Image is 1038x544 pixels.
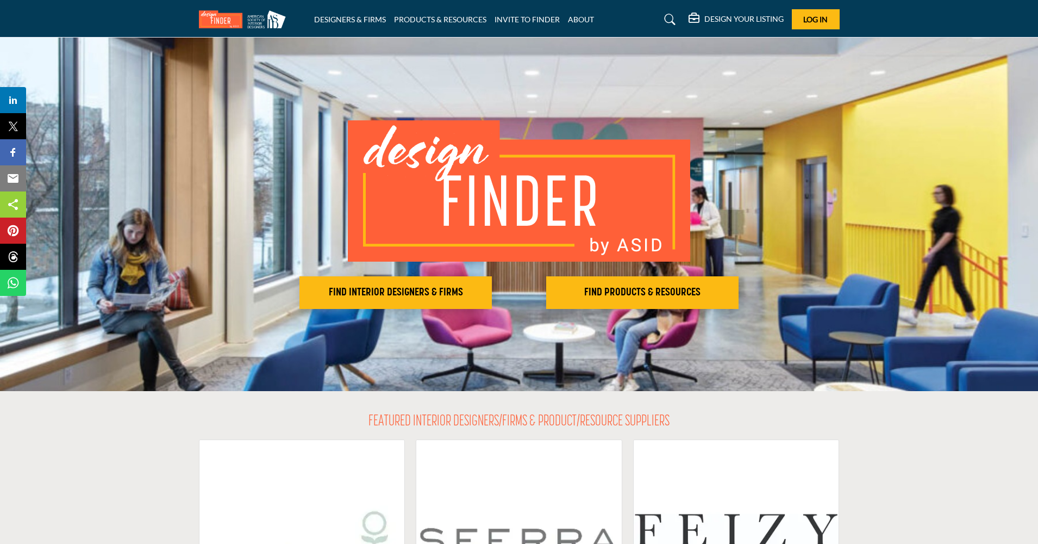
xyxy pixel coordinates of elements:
a: DESIGNERS & FIRMS [314,15,386,24]
h5: DESIGN YOUR LISTING [704,14,784,24]
a: ABOUT [568,15,594,24]
span: Log In [803,15,828,24]
img: image [348,120,690,262]
h2: FEATURED INTERIOR DESIGNERS/FIRMS & PRODUCT/RESOURCE SUPPLIERS [368,413,670,431]
img: Site Logo [199,10,291,28]
button: FIND PRODUCTS & RESOURCES [546,276,739,309]
a: INVITE TO FINDER [495,15,560,24]
a: Search [654,11,683,28]
div: DESIGN YOUR LISTING [689,13,784,26]
button: FIND INTERIOR DESIGNERS & FIRMS [299,276,492,309]
h2: FIND PRODUCTS & RESOURCES [549,286,735,299]
button: Log In [792,9,840,29]
a: PRODUCTS & RESOURCES [394,15,486,24]
h2: FIND INTERIOR DESIGNERS & FIRMS [303,286,489,299]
